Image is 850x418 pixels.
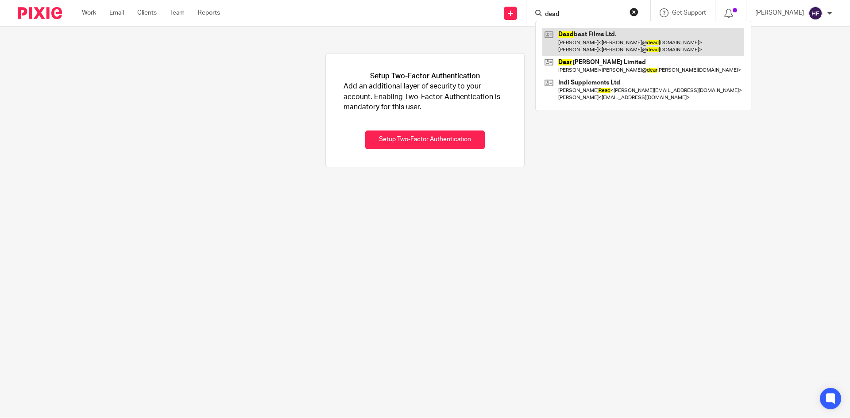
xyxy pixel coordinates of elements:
a: Reports [198,8,220,17]
img: Pixie [18,7,62,19]
a: Email [109,8,124,17]
a: Work [82,8,96,17]
input: Search [544,11,624,19]
a: Clients [137,8,157,17]
p: [PERSON_NAME] [755,8,804,17]
button: Clear [630,8,638,16]
a: Team [170,8,185,17]
p: Add an additional layer of security to your account. Enabling Two-Factor Authentication is mandat... [344,81,506,112]
button: Setup Two-Factor Authentication [365,130,485,150]
img: svg%3E [808,6,823,20]
h1: Setup Two-Factor Authentication [370,71,480,81]
span: Get Support [672,10,706,16]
